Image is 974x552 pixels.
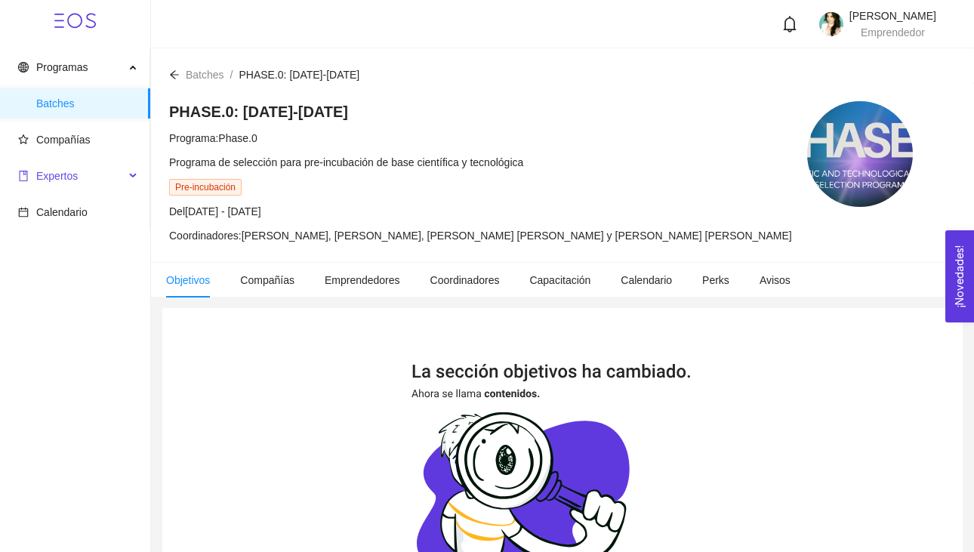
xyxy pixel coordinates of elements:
img: 1731682795038-EEE7E56A-5C0C-4F3A-A9E7-FB8F04D6ABB8.jpeg [819,12,843,36]
span: calendar [18,207,29,217]
span: Del [DATE] - [DATE] [169,205,261,217]
span: Programas [36,61,88,73]
span: [PERSON_NAME] [849,10,936,22]
span: Coordinadores [430,274,500,286]
span: Batches [186,69,224,81]
span: Capacitación [529,274,590,286]
span: Calendario [36,206,88,218]
span: Compañías [240,274,294,286]
span: Calendario [621,274,672,286]
span: Objetivos [166,274,210,286]
span: Compañías [36,134,91,146]
span: Emprendedor [861,26,925,39]
span: Programa de selección para pre-incubación de base científica y tecnológica [169,156,523,168]
span: Avisos [760,274,791,286]
span: / [230,69,233,81]
span: bell [781,16,798,32]
span: Perks [702,274,729,286]
span: arrow-left [169,69,180,80]
span: Pre-incubación [169,179,242,196]
span: Programa: Phase.0 [169,132,257,144]
span: global [18,62,29,72]
span: book [18,171,29,181]
span: star [18,134,29,145]
span: Expertos [36,170,78,182]
span: Emprendedores [325,274,400,286]
span: Batches [36,88,138,119]
button: Open Feedback Widget [945,230,974,322]
span: PHASE.0: [DATE]-[DATE] [239,69,359,81]
h4: PHASE.0: [DATE]-[DATE] [169,101,792,122]
span: Coordinadores: [PERSON_NAME], [PERSON_NAME], [PERSON_NAME] [PERSON_NAME] y [PERSON_NAME] [PERSON_... [169,230,792,242]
